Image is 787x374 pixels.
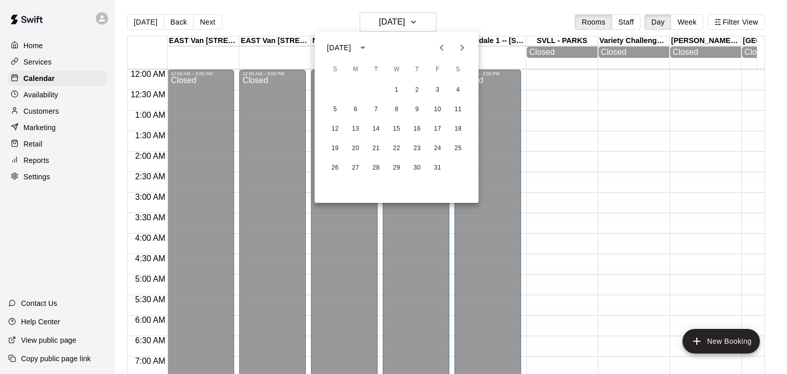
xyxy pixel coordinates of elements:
button: 27 [346,159,365,177]
button: 29 [387,159,406,177]
button: 28 [367,159,385,177]
button: 16 [408,120,426,138]
button: 12 [326,120,344,138]
button: 24 [428,139,447,158]
button: 6 [346,100,365,119]
button: calendar view is open, switch to year view [354,39,371,56]
button: 21 [367,139,385,158]
button: 20 [346,139,365,158]
button: 23 [408,139,426,158]
button: 31 [428,159,447,177]
button: 1 [387,81,406,99]
button: 17 [428,120,447,138]
button: 11 [449,100,467,119]
button: 10 [428,100,447,119]
span: Sunday [326,59,344,80]
button: 19 [326,139,344,158]
span: Saturday [449,59,467,80]
button: 9 [408,100,426,119]
button: 4 [449,81,467,99]
div: [DATE] [327,43,351,53]
button: 13 [346,120,365,138]
button: 7 [367,100,385,119]
span: Thursday [408,59,426,80]
button: 3 [428,81,447,99]
button: 22 [387,139,406,158]
button: 8 [387,100,406,119]
span: Tuesday [367,59,385,80]
button: 14 [367,120,385,138]
span: Monday [346,59,365,80]
button: 5 [326,100,344,119]
span: Wednesday [387,59,406,80]
button: Previous month [431,37,452,58]
button: 25 [449,139,467,158]
button: 18 [449,120,467,138]
button: 30 [408,159,426,177]
button: 2 [408,81,426,99]
button: 15 [387,120,406,138]
span: Friday [428,59,447,80]
button: 26 [326,159,344,177]
button: Next month [452,37,472,58]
